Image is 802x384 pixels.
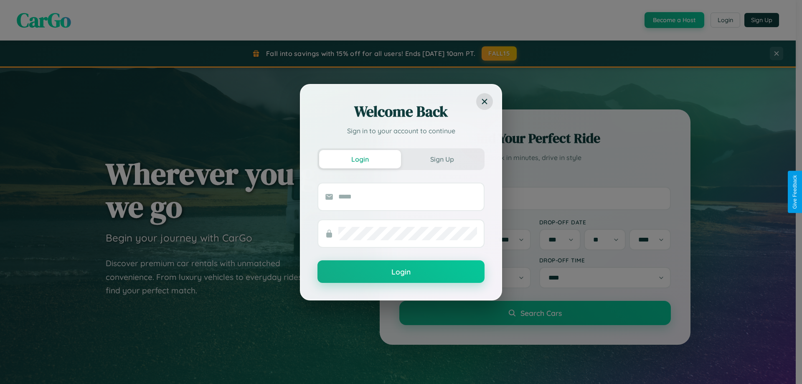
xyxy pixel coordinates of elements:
button: Login [317,260,485,283]
button: Sign Up [401,150,483,168]
div: Give Feedback [792,175,798,209]
button: Login [319,150,401,168]
p: Sign in to your account to continue [317,126,485,136]
h2: Welcome Back [317,102,485,122]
